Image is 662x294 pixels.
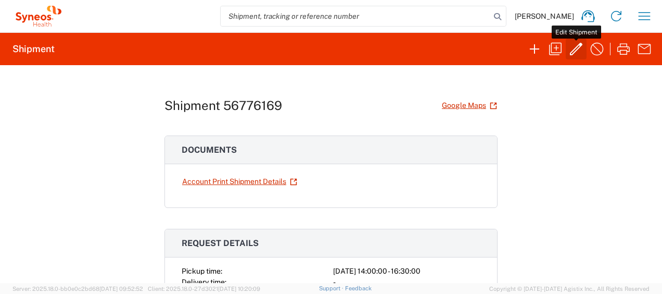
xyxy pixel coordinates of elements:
div: - [333,277,480,288]
h2: Shipment [12,43,55,55]
span: Pickup time: [182,267,222,275]
span: Documents [182,145,237,155]
span: Client: 2025.18.0-27d3021 [148,286,260,292]
input: Shipment, tracking or reference number [221,6,490,26]
a: Support [319,285,345,291]
span: [DATE] 09:52:52 [99,286,143,292]
span: Copyright © [DATE]-[DATE] Agistix Inc., All Rights Reserved [489,284,650,293]
span: [DATE] 10:20:09 [218,286,260,292]
span: Request details [182,238,259,248]
span: [PERSON_NAME] [515,11,574,21]
a: Google Maps [441,96,498,115]
div: [DATE] 14:00:00 - 16:30:00 [333,266,480,277]
span: Server: 2025.18.0-bb0e0c2bd68 [12,286,143,292]
a: Account Print Shipment Details [182,173,298,191]
h1: Shipment 56776169 [164,98,282,113]
a: Feedback [345,285,372,291]
span: Delivery time: [182,278,226,286]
